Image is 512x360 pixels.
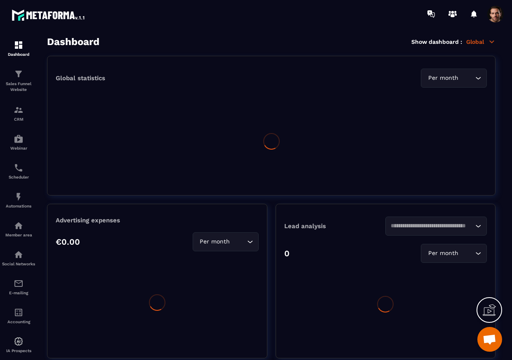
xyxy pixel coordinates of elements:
p: Global [466,38,495,45]
a: emailemailE-mailing [2,272,35,301]
p: Sales Funnel Website [2,81,35,93]
img: formation [14,69,24,79]
img: formation [14,105,24,115]
span: Per month [198,237,232,246]
a: Open chat [477,327,502,352]
a: schedulerschedulerScheduler [2,157,35,186]
input: Search for option [460,249,473,258]
p: E-mailing [2,291,35,295]
img: accountant [14,308,24,317]
div: Search for option [193,232,259,251]
div: Search for option [421,69,487,88]
p: IA Prospects [2,348,35,353]
p: Advertising expenses [56,217,259,224]
a: automationsautomationsMember area [2,215,35,243]
input: Search for option [232,237,245,246]
p: €0.00 [56,237,80,247]
a: formationformationSales Funnel Website [2,63,35,99]
h3: Dashboard [47,36,99,48]
img: automations [14,221,24,231]
a: accountantaccountantAccounting [2,301,35,330]
p: Dashboard [2,52,35,57]
input: Search for option [391,222,473,231]
span: Per month [426,74,460,83]
p: Webinar [2,146,35,150]
p: Automations [2,204,35,208]
div: Search for option [385,217,487,236]
img: scheduler [14,163,24,173]
a: social-networksocial-networkSocial Networks [2,243,35,272]
img: formation [14,40,24,50]
a: automationsautomationsWebinar [2,128,35,157]
img: automations [14,134,24,144]
a: formationformationCRM [2,99,35,128]
p: Member area [2,233,35,237]
p: Show dashboard : [411,38,462,45]
p: Scheduler [2,175,35,179]
img: logo [12,7,86,22]
div: Search for option [421,244,487,263]
img: social-network [14,250,24,260]
img: automations [14,336,24,346]
p: Lead analysis [284,222,386,230]
p: CRM [2,117,35,122]
p: Accounting [2,319,35,324]
a: automationsautomationsAutomations [2,186,35,215]
p: 0 [284,248,290,258]
span: Per month [426,249,460,258]
a: formationformationDashboard [2,34,35,63]
p: Global statistics [56,74,105,82]
img: email [14,279,24,288]
input: Search for option [460,74,473,83]
p: Social Networks [2,262,35,266]
img: automations [14,192,24,202]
